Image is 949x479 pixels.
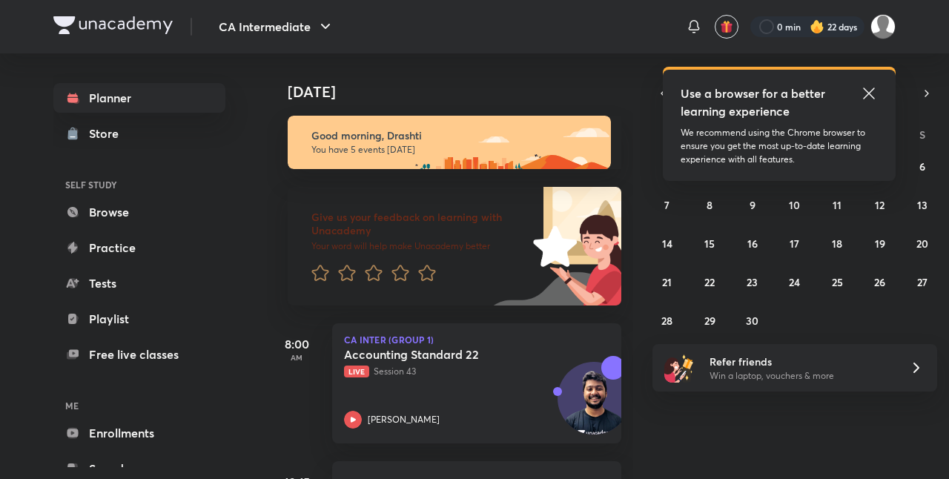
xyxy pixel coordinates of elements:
[344,335,609,344] p: CA Inter (Group 1)
[741,308,764,332] button: September 30, 2025
[790,237,799,251] abbr: September 17, 2025
[919,159,925,174] abbr: September 6, 2025
[53,233,225,262] a: Practice
[720,20,733,33] img: avatar
[741,270,764,294] button: September 23, 2025
[868,270,892,294] button: September 26, 2025
[53,268,225,298] a: Tests
[710,369,892,383] p: Win a laptop, vouchers & more
[664,198,669,212] abbr: September 7, 2025
[746,314,758,328] abbr: September 30, 2025
[89,125,128,142] div: Store
[662,275,672,289] abbr: September 21, 2025
[917,198,927,212] abbr: September 13, 2025
[311,240,528,252] p: Your word will help make Unacademy better
[210,12,343,42] button: CA Intermediate
[311,129,598,142] h6: Good morning, Drashti
[825,193,849,217] button: September 11, 2025
[870,14,896,39] img: Drashti Patel
[267,353,326,362] p: AM
[707,198,712,212] abbr: September 8, 2025
[53,340,225,369] a: Free live classes
[311,144,598,156] p: You have 5 events [DATE]
[832,275,843,289] abbr: September 25, 2025
[874,275,885,289] abbr: September 26, 2025
[483,187,621,305] img: feedback_image
[311,211,528,237] h6: Give us your feedback on learning with Unacademy
[267,335,326,353] h5: 8:00
[344,347,529,362] h5: Accounting Standard 22
[789,275,800,289] abbr: September 24, 2025
[919,128,925,142] abbr: Saturday
[53,393,225,418] h6: ME
[664,353,694,383] img: referral
[783,270,807,294] button: September 24, 2025
[53,197,225,227] a: Browse
[875,237,885,251] abbr: September 19, 2025
[704,314,715,328] abbr: September 29, 2025
[53,83,225,113] a: Planner
[704,275,715,289] abbr: September 22, 2025
[698,308,721,332] button: September 29, 2025
[868,231,892,255] button: September 19, 2025
[368,413,440,426] p: [PERSON_NAME]
[741,193,764,217] button: September 9, 2025
[741,231,764,255] button: September 16, 2025
[825,231,849,255] button: September 18, 2025
[825,270,849,294] button: September 25, 2025
[655,193,679,217] button: September 7, 2025
[53,16,173,34] img: Company Logo
[783,193,807,217] button: September 10, 2025
[53,119,225,148] a: Store
[698,270,721,294] button: September 22, 2025
[698,231,721,255] button: September 15, 2025
[344,365,577,378] p: Session 43
[558,370,629,441] img: Avatar
[747,275,758,289] abbr: September 23, 2025
[910,270,934,294] button: September 27, 2025
[655,270,679,294] button: September 21, 2025
[916,237,928,251] abbr: September 20, 2025
[655,231,679,255] button: September 14, 2025
[288,83,636,101] h4: [DATE]
[868,193,892,217] button: September 12, 2025
[288,116,611,169] img: morning
[875,198,884,212] abbr: September 12, 2025
[53,418,225,448] a: Enrollments
[710,354,892,369] h6: Refer friends
[661,314,672,328] abbr: September 28, 2025
[681,85,828,120] h5: Use a browser for a better learning experience
[750,198,755,212] abbr: September 9, 2025
[910,193,934,217] button: September 13, 2025
[698,193,721,217] button: September 8, 2025
[783,231,807,255] button: September 17, 2025
[655,308,679,332] button: September 28, 2025
[747,237,758,251] abbr: September 16, 2025
[832,237,842,251] abbr: September 18, 2025
[53,304,225,334] a: Playlist
[681,126,878,166] p: We recommend using the Chrome browser to ensure you get the most up-to-date learning experience w...
[917,275,927,289] abbr: September 27, 2025
[833,198,841,212] abbr: September 11, 2025
[662,237,672,251] abbr: September 14, 2025
[344,366,369,377] span: Live
[704,237,715,251] abbr: September 15, 2025
[53,16,173,38] a: Company Logo
[715,15,738,39] button: avatar
[53,172,225,197] h6: SELF STUDY
[810,19,824,34] img: streak
[910,154,934,178] button: September 6, 2025
[789,198,800,212] abbr: September 10, 2025
[910,231,934,255] button: September 20, 2025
